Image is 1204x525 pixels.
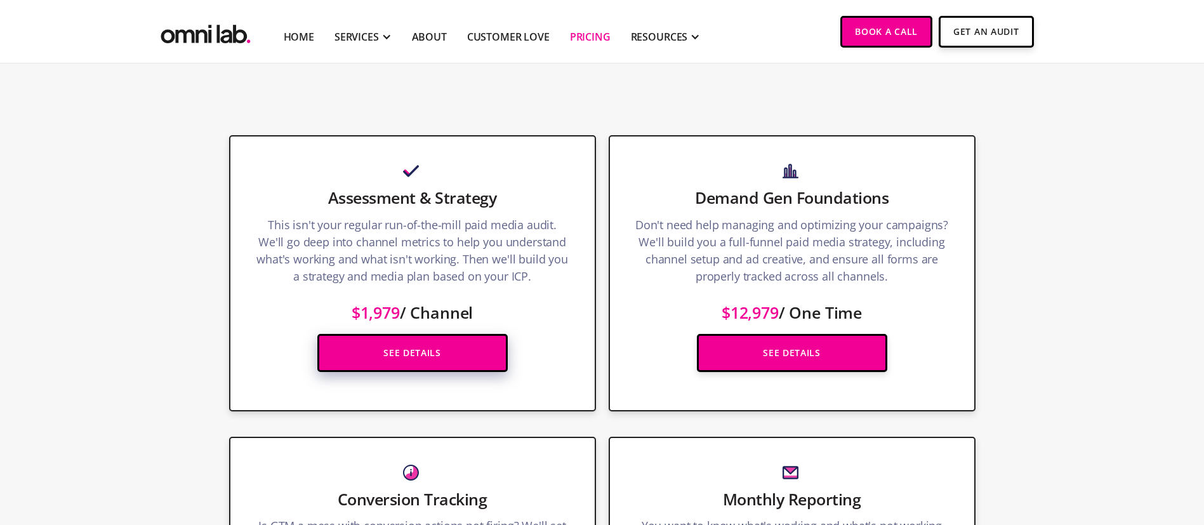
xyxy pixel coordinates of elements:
[840,16,932,48] a: Book a Call
[722,302,779,323] span: $12,979
[570,29,611,44] a: Pricing
[158,16,253,47] img: Omni Lab: B2B SaaS Demand Generation Agency
[976,378,1204,525] iframe: Chat Widget
[635,488,949,510] h3: Monthly Reporting
[334,29,379,44] div: SERVICES
[158,16,253,47] a: home
[317,334,508,372] a: See Details
[256,291,569,321] p: / Channel
[635,291,949,321] p: / One Time
[256,216,569,291] p: This isn't your regular run-of-the-mill paid media audit. We'll go deep into channel metrics to h...
[635,216,949,291] p: Don't need help managing and optimizing your campaigns? We'll build you a full-funnel paid media ...
[412,29,447,44] a: About
[697,334,887,372] a: See Details
[284,29,314,44] a: Home
[467,29,550,44] a: Customer Love
[939,16,1033,48] a: Get An Audit
[352,302,400,323] span: $1,979
[256,488,569,510] h3: Conversion Tracking
[631,29,688,44] div: RESOURCES
[635,187,949,208] h3: Demand Gen Foundations
[256,187,569,208] h3: Assessment & Strategy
